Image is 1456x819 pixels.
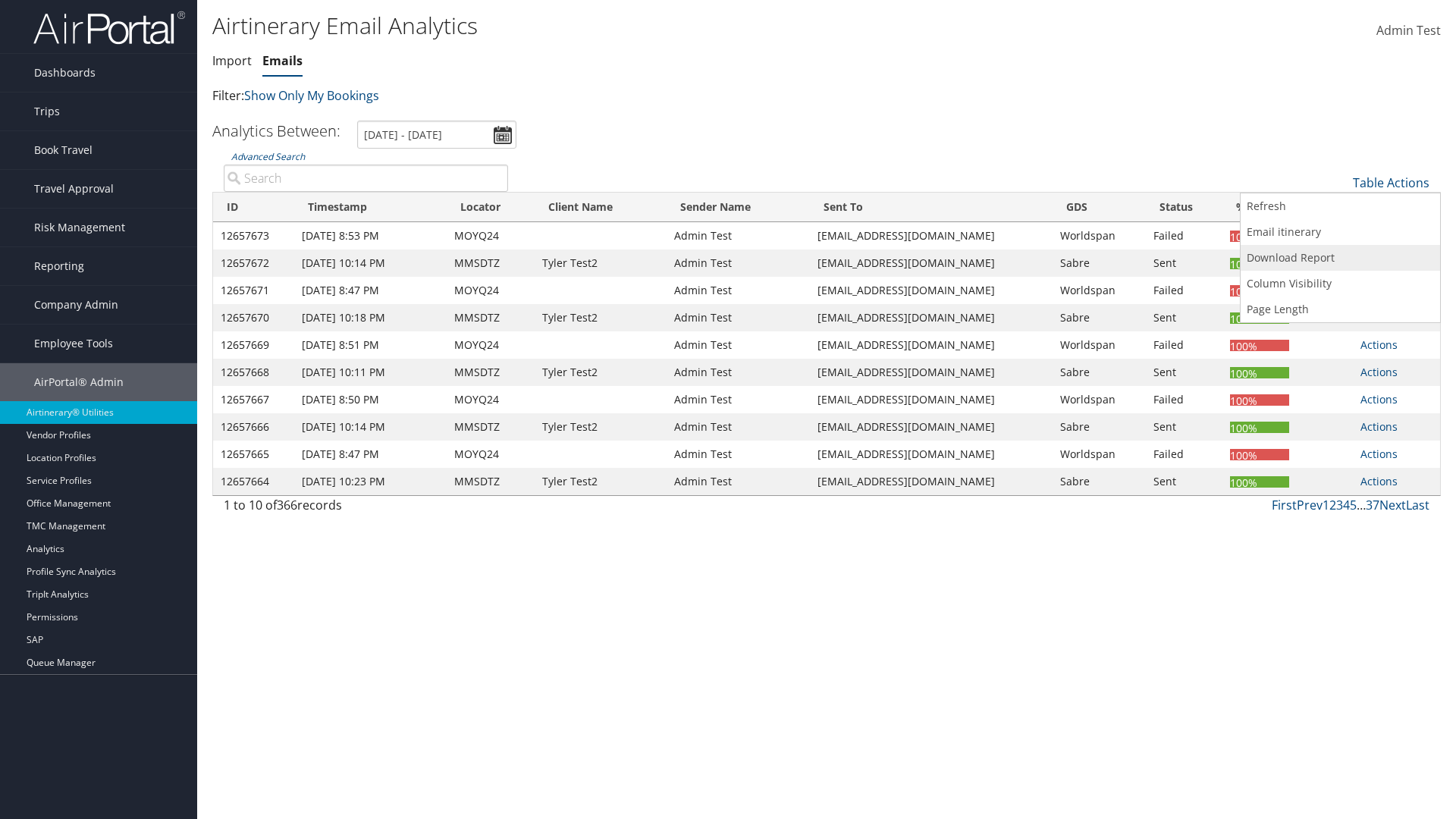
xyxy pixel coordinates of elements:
[1241,193,1440,219] a: Refresh
[1241,219,1440,245] a: Email itinerary
[34,363,124,401] span: AirPortal® Admin
[34,247,84,285] span: Reporting
[1241,245,1440,271] a: Download Report
[34,325,113,362] span: Employee Tools
[1241,271,1440,297] a: Column Visibility
[34,131,93,169] span: Book Travel
[33,10,185,45] img: airportal-logo.png
[34,54,96,92] span: Dashboards
[34,93,60,130] span: Trips
[1241,297,1440,322] a: Page Length
[34,170,114,208] span: Travel Approval
[34,286,118,324] span: Company Admin
[34,209,125,246] span: Risk Management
